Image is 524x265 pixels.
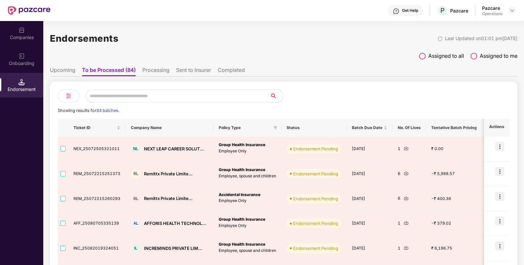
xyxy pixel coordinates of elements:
h1: Endorsements [50,31,118,46]
th: Company Name [126,119,213,137]
b: Group Health Insurance [219,167,265,172]
td: ₹ 0.00 [426,137,482,162]
div: RL [131,169,141,179]
div: 6 [398,171,421,177]
img: svg+xml;base64,PHN2ZyBpZD0iRG93bmxvYWQtMjR4MjQiIHhtbG5zPSJodHRwOi8vd3d3LnczLm9yZy8yMDAwL3N2ZyIgd2... [404,146,409,151]
img: svg+xml;base64,PHN2ZyB3aWR0aD0iMTQuNSIgaGVpZ2h0PSIxNC41IiB2aWV3Qm94PSIwIDAgMTYgMTYiIGZpbGw9Im5vbm... [18,79,25,85]
th: Actions [484,119,510,137]
th: Ticket ID [68,119,126,137]
img: svg+xml;base64,PHN2ZyBpZD0iRG93bmxvYWQtMjR4MjQiIHhtbG5zPSJodHRwOi8vd3d3LnczLm9yZy8yMDAwL3N2ZyIgd2... [404,245,409,250]
div: 6 [398,195,421,202]
img: svg+xml;base64,PHN2ZyB4bWxucz0iaHR0cDovL3d3dy53My5vcmcvMjAwMC9zdmciIHdpZHRoPSIyNCIgaGVpZ2h0PSIyNC... [65,92,72,100]
span: filter [273,126,277,130]
td: [DATE] [347,187,393,211]
div: Get Help [402,8,418,13]
td: REM_25072215251373 [68,162,126,187]
span: Ticket ID [73,125,115,130]
button: search [270,89,283,102]
div: IL [131,243,141,253]
p: Employee Only [219,198,276,204]
td: -₹ 5,988.57 [426,162,482,187]
p: Employee Only [219,223,276,229]
td: REM_25072215260293 [68,187,126,211]
b: Accidental Insurance [219,192,260,197]
img: svg+xml;base64,PHN2ZyBpZD0iQ29tcGFuaWVzIiB4bWxucz0iaHR0cDovL3d3dy53My5vcmcvMjAwMC9zdmciIHdpZHRoPS... [18,27,25,33]
td: [DATE] [347,162,393,187]
span: Policy Type [219,125,271,130]
td: -₹ 379.02 [426,211,482,236]
span: Showing results for [58,108,119,113]
p: Employee, spouse and children [219,248,276,254]
td: ₹ 6,196.75 [426,236,482,261]
span: P [440,7,445,14]
div: Endorsement Pending [293,245,338,252]
li: Completed [218,67,245,76]
td: AFF_25080705335139 [68,211,126,236]
img: icon [495,142,504,151]
th: Status [281,119,347,137]
div: RL [131,194,141,204]
div: Endorsement Pending [293,195,338,202]
span: 84 batches. [96,108,119,113]
img: New Pazcare Logo [8,6,50,15]
li: To be Processed (84) [82,67,136,76]
li: Processing [142,67,170,76]
b: Group Health Insurance [219,142,265,147]
span: filter [272,124,279,132]
div: INCREMINDS PRIVATE LIM... [144,245,202,252]
div: AL [131,219,141,229]
div: Pazcare [450,8,468,14]
div: NL [131,144,141,154]
td: [DATE] [347,211,393,236]
span: Batch Due Date [352,125,382,130]
div: 1 [398,146,421,152]
td: [DATE] [347,137,393,162]
img: icon [495,241,504,251]
div: Endorsement Pending [293,220,338,227]
div: Pazcare [482,5,502,11]
div: 1 [398,245,421,252]
div: Remittx Private Limite... [144,195,192,202]
img: svg+xml;base64,PHN2ZyB3aWR0aD0iMjAiIGhlaWdodD0iMjAiIHZpZXdCb3g9IjAgMCAyMCAyMCIgZmlsbD0ibm9uZSIgeG... [18,53,25,59]
td: -₹ 400.36 [426,187,482,211]
img: icon [495,192,504,201]
th: Batch Due Date [347,119,393,137]
div: Remittx Private Limite... [144,171,192,177]
b: Group Health Insurance [219,217,265,222]
img: svg+xml;base64,PHN2ZyBpZD0iSGVscC0zMngzMiIgeG1sbnM9Imh0dHA6Ly93d3cudzMub3JnLzIwMDAvc3ZnIiB3aWR0aD... [393,8,399,14]
td: INC_25082019324051 [68,236,126,261]
span: search [270,93,283,99]
img: svg+xml;base64,PHN2ZyBpZD0iUmVsb2FkLTMyeDMyIiB4bWxucz0iaHR0cDovL3d3dy53My5vcmcvMjAwMC9zdmciIHdpZH... [437,36,443,41]
img: svg+xml;base64,PHN2ZyBpZD0iRG93bmxvYWQtMjR4MjQiIHhtbG5zPSJodHRwOi8vd3d3LnczLm9yZy8yMDAwL3N2ZyIgd2... [404,220,409,225]
img: icon [495,216,504,226]
td: NEX_25072505321011 [68,137,126,162]
img: svg+xml;base64,PHN2ZyBpZD0iRHJvcGRvd24tMzJ4MzIiIHhtbG5zPSJodHRwOi8vd3d3LnczLm9yZy8yMDAwL3N2ZyIgd2... [510,8,515,13]
span: Assigned to all [428,52,464,60]
div: Endorsement Pending [293,145,338,152]
div: Operations [482,11,502,16]
div: Last Updated on 01:01 pm[DATE] [445,35,517,42]
img: svg+xml;base64,PHN2ZyBpZD0iRG93bmxvYWQtMjR4MjQiIHhtbG5zPSJodHRwOi8vd3d3LnczLm9yZy8yMDAwL3N2ZyIgd2... [404,196,409,201]
div: NEXT LEAP CAREER SOLUT... [144,146,204,152]
span: Assigned to me [480,52,517,60]
img: icon [495,167,504,176]
div: AFFORIS HEALTH TECHNOL... [144,220,206,227]
p: Employee, spouse and children [219,173,276,179]
li: Upcoming [50,67,75,76]
li: Sent to Insurer [176,67,211,76]
div: Endorsement Pending [293,170,338,177]
td: [DATE] [347,236,393,261]
div: 1 [398,220,421,227]
th: Tentative Batch Pricing [426,119,482,137]
b: Group Health Insurance [219,242,265,247]
p: Employee Only [219,148,276,154]
img: svg+xml;base64,PHN2ZyBpZD0iRG93bmxvYWQtMjR4MjQiIHhtbG5zPSJodHRwOi8vd3d3LnczLm9yZy8yMDAwL3N2ZyIgd2... [404,171,409,176]
th: No. Of Lives [393,119,426,137]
